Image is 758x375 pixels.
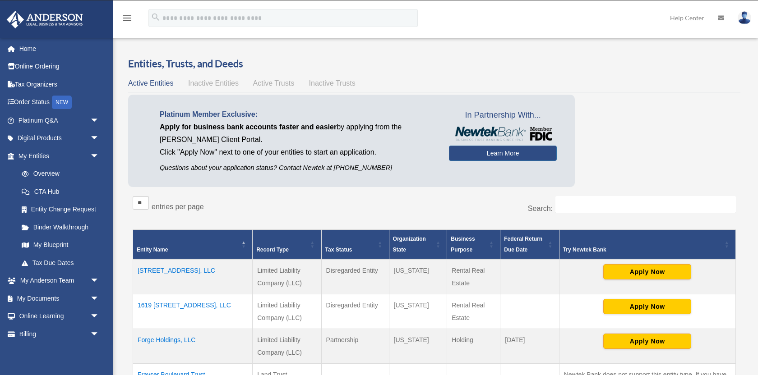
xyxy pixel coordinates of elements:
[160,123,337,131] span: Apply for business bank accounts faster and easier
[603,264,691,279] button: Apply Now
[152,203,204,210] label: entries per page
[559,229,735,259] th: Try Newtek Bank : Activate to sort
[447,294,500,329] td: Rental Real Estate
[13,236,108,254] a: My Blueprint
[256,247,289,253] span: Record Type
[160,108,435,121] p: Platinum Member Exclusive:
[4,11,86,28] img: Anderson Advisors Platinum Portal
[128,57,740,71] h3: Entities, Trusts, and Deeds
[6,325,113,343] a: Billingarrow_drop_down
[389,229,447,259] th: Organization State: Activate to sort
[122,16,133,23] a: menu
[160,121,435,146] p: by applying from the [PERSON_NAME] Client Portal.
[90,307,108,326] span: arrow_drop_down
[6,129,113,147] a: Digital Productsarrow_drop_down
[321,329,389,363] td: Partnership
[389,294,447,329] td: [US_STATE]
[6,75,113,93] a: Tax Organizers
[133,229,253,259] th: Entity Name: Activate to invert sorting
[6,307,113,325] a: Online Learningarrow_drop_down
[137,247,168,253] span: Entity Name
[6,93,113,112] a: Order StatusNEW
[90,129,108,148] span: arrow_drop_down
[52,96,72,109] div: NEW
[6,58,113,76] a: Online Ordering
[447,259,500,294] td: Rental Real Estate
[504,236,542,253] span: Federal Return Due Date
[447,229,500,259] th: Business Purpose: Activate to sort
[13,165,104,183] a: Overview
[453,127,552,141] img: NewtekBankLogoSM.png
[160,146,435,159] p: Click "Apply Now" next to one of your entities to start an application.
[563,244,722,255] div: Try Newtek Bank
[451,236,475,253] span: Business Purpose
[188,79,239,87] span: Inactive Entities
[389,329,447,363] td: [US_STATE]
[253,294,321,329] td: Limited Liability Company (LLC)
[6,343,113,361] a: Events Calendar
[528,205,553,212] label: Search:
[309,79,356,87] span: Inactive Trusts
[325,247,352,253] span: Tax Status
[133,294,253,329] td: 1619 [STREET_ADDRESS], LLC
[133,259,253,294] td: [STREET_ADDRESS], LLC
[500,329,559,363] td: [DATE]
[393,236,426,253] span: Organization State
[6,289,113,307] a: My Documentsarrow_drop_down
[90,325,108,343] span: arrow_drop_down
[389,259,447,294] td: [US_STATE]
[90,147,108,165] span: arrow_drop_down
[13,218,108,236] a: Binder Walkthrough
[122,13,133,23] i: menu
[13,254,108,272] a: Tax Due Dates
[133,329,253,363] td: Forge Holdings, LLC
[90,289,108,308] span: arrow_drop_down
[253,229,321,259] th: Record Type: Activate to sort
[253,329,321,363] td: Limited Liability Company (LLC)
[447,329,500,363] td: Holding
[449,108,557,123] span: In Partnership With...
[738,11,751,24] img: User Pic
[321,229,389,259] th: Tax Status: Activate to sort
[6,147,108,165] a: My Entitiesarrow_drop_down
[6,111,113,129] a: Platinum Q&Aarrow_drop_down
[321,259,389,294] td: Disregarded Entity
[253,259,321,294] td: Limited Liability Company (LLC)
[449,146,557,161] a: Learn More
[500,229,559,259] th: Federal Return Due Date: Activate to sort
[321,294,389,329] td: Disregarded Entity
[6,40,113,58] a: Home
[13,183,108,201] a: CTA Hub
[603,299,691,314] button: Apply Now
[603,334,691,349] button: Apply Now
[13,201,108,219] a: Entity Change Request
[128,79,173,87] span: Active Entities
[151,12,161,22] i: search
[90,111,108,130] span: arrow_drop_down
[253,79,295,87] span: Active Trusts
[160,162,435,174] p: Questions about your application status? Contact Newtek at [PHONE_NUMBER]
[90,272,108,290] span: arrow_drop_down
[6,272,113,290] a: My Anderson Teamarrow_drop_down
